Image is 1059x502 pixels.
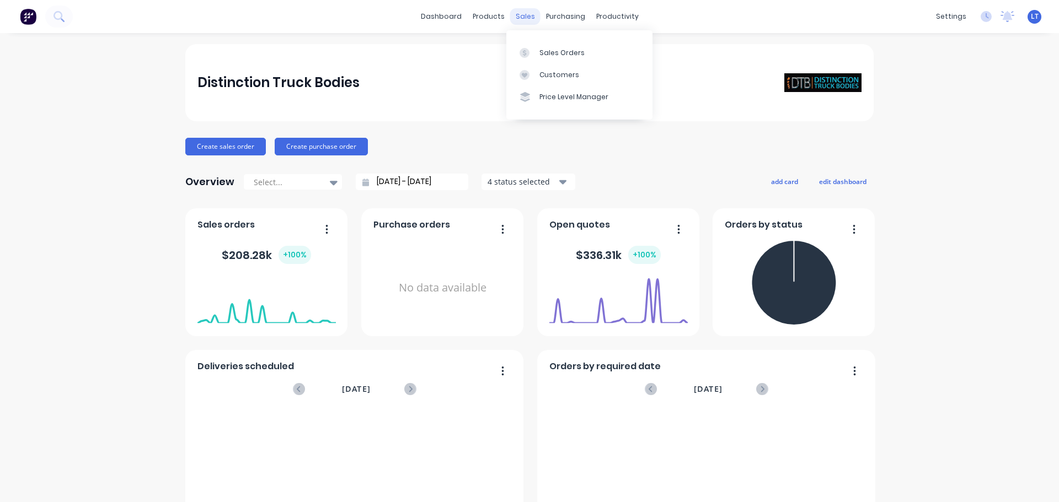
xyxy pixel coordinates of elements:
div: sales [510,8,541,25]
button: Create purchase order [275,138,368,155]
div: settings [930,8,972,25]
img: Distinction Truck Bodies [784,73,862,93]
span: Open quotes [549,218,610,231]
a: Price Level Manager [506,86,652,108]
a: dashboard [415,8,467,25]
button: Create sales order [185,138,266,155]
span: [DATE] [694,383,723,395]
span: Purchase orders [373,218,450,231]
div: + 100 % [628,246,661,264]
span: Sales orders [197,218,255,231]
a: Sales Orders [506,41,652,63]
div: productivity [591,8,644,25]
span: LT [1031,12,1039,21]
div: $ 208.28k [222,246,311,264]
span: [DATE] [342,383,371,395]
img: Factory [20,8,36,25]
div: Customers [539,70,579,80]
div: No data available [373,236,512,340]
div: Sales Orders [539,48,585,58]
div: purchasing [541,8,591,25]
div: products [467,8,510,25]
div: Price Level Manager [539,92,608,102]
a: Customers [506,64,652,86]
div: Overview [185,171,234,193]
div: 4 status selected [488,176,557,187]
div: + 100 % [279,246,311,264]
div: Distinction Truck Bodies [197,72,360,94]
span: Orders by status [725,218,803,231]
button: add card [764,174,805,188]
button: 4 status selected [482,174,575,190]
div: $ 336.31k [576,246,661,264]
span: Orders by required date [549,360,661,373]
button: edit dashboard [812,174,874,188]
